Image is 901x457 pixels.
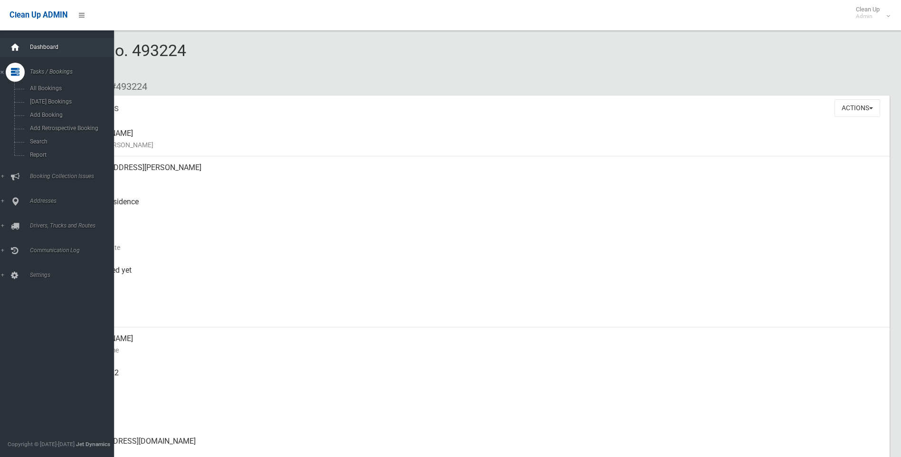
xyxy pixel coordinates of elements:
span: [DATE] Bookings [27,98,113,105]
span: Addresses [27,198,121,204]
span: Search [27,138,113,145]
span: Copyright © [DATE]-[DATE] [8,441,75,447]
span: Communication Log [27,247,121,254]
button: Actions [835,99,880,117]
div: [PERSON_NAME] [76,327,882,362]
span: Clean Up ADMIN [9,10,67,19]
span: Report [27,152,113,158]
strong: Jet Dynamics [76,441,110,447]
li: #493224 [104,78,147,95]
span: All Bookings [27,85,113,92]
span: Add Booking [27,112,113,118]
span: Tasks / Bookings [27,68,121,75]
small: Zone [76,310,882,322]
small: Pickup Point [76,208,882,219]
small: Address [76,173,882,185]
div: Not collected yet [76,259,882,293]
div: [STREET_ADDRESS][PERSON_NAME] [76,156,882,190]
small: Collection Date [76,242,882,253]
small: Admin [856,13,880,20]
div: [DATE] [76,225,882,259]
span: Dashboard [27,44,121,50]
span: Clean Up [851,6,889,20]
small: Landline [76,413,882,424]
div: None given [76,396,882,430]
div: Front of Residence [76,190,882,225]
span: Booking No. 493224 [42,41,186,78]
span: Settings [27,272,121,278]
div: 0408311422 [76,362,882,396]
span: Drivers, Trucks and Routes [27,222,121,229]
div: [PERSON_NAME] [76,122,882,156]
small: Collected At [76,276,882,287]
span: Booking Collection Issues [27,173,121,180]
span: Add Retrospective Booking [27,125,113,132]
div: [DATE] [76,293,882,327]
small: Contact Name [76,344,882,356]
small: Name of [PERSON_NAME] [76,139,882,151]
small: Mobile [76,379,882,390]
